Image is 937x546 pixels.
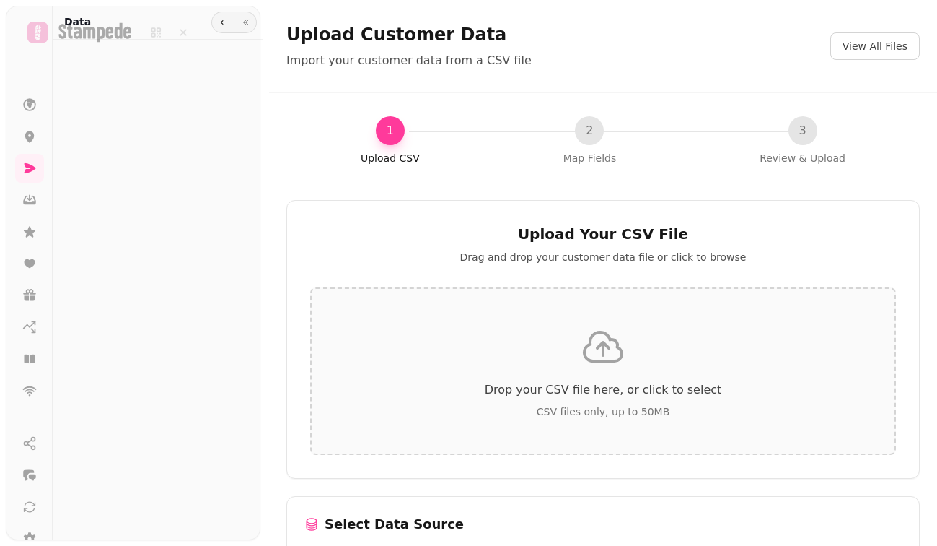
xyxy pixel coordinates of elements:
p: Review & Upload [760,151,845,165]
span: 2 [586,122,593,139]
p: Map Fields [563,151,617,165]
h2: Upload Your CSV File [310,224,896,244]
h3: Select Data Source [325,514,464,534]
h2: Data [64,14,91,29]
span: 3 [799,122,806,139]
p: Import your customer data from a CSV file [286,52,532,69]
button: View All Files [830,32,920,60]
p: Drop your CSV file here, or click to select [346,381,860,399]
h1: Upload Customer Data [286,23,532,46]
nav: Progress [361,116,845,165]
p: Upload CSV [361,151,420,165]
p: CSV files only, up to 50MB [346,404,860,419]
span: 1 [387,122,394,139]
p: Drag and drop your customer data file or click to browse [310,250,896,264]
